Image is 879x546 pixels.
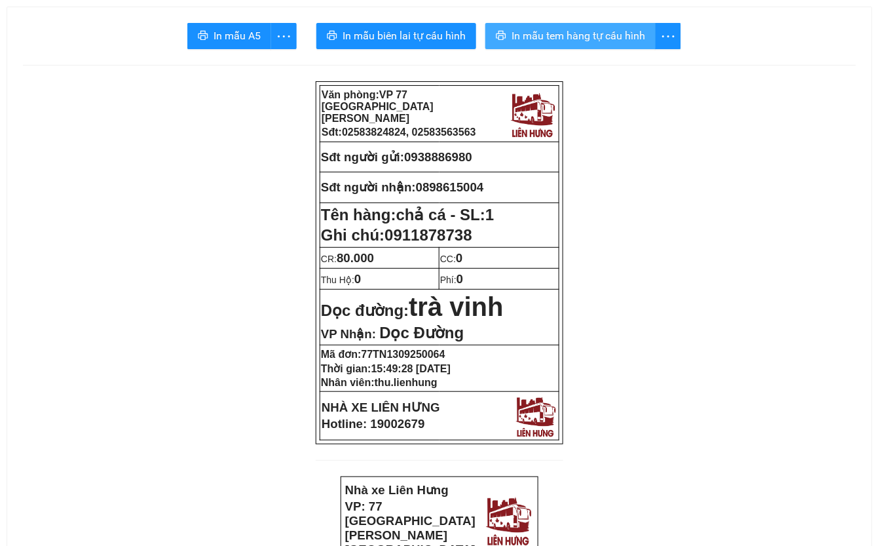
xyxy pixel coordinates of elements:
strong: Văn phòng: [322,89,434,124]
span: In mẫu A5 [214,28,261,44]
span: 0938886980 [404,150,472,164]
span: VP Nhận: [321,327,376,341]
span: 0911878738 [384,226,472,244]
strong: Sđt người gửi: [321,150,404,164]
span: Phí: [440,275,463,285]
strong: Thời gian: [321,363,451,374]
span: printer [327,30,337,43]
span: printer [198,30,208,43]
span: In mẫu tem hàng tự cấu hình [512,28,645,44]
span: printer [496,30,506,43]
img: logo [508,89,557,139]
img: logo [141,16,192,71]
button: printerIn mẫu biên lai tự cấu hình [316,23,476,49]
strong: Sđt người nhận: [321,180,416,194]
button: more [655,23,681,49]
span: Ghi chú: [321,226,472,244]
span: 0898615004 [416,180,484,194]
span: VP 77 [GEOGRAPHIC_DATA][PERSON_NAME] [322,89,434,124]
span: thu.lienhung [375,377,438,388]
strong: Phiếu gửi hàng [54,85,143,99]
strong: VP: 77 [GEOGRAPHIC_DATA][PERSON_NAME][GEOGRAPHIC_DATA] [5,23,135,80]
span: more [656,28,681,45]
span: chả cá - SL: [396,206,495,224]
strong: Hotline: 19002679 [322,417,425,431]
strong: Mã đơn: [321,349,445,360]
strong: Nhà xe Liên Hưng [345,483,449,497]
span: 0 [456,251,462,265]
img: logo [513,393,558,439]
strong: Tên hàng: [321,206,494,224]
span: CR: [321,254,374,264]
span: 0 [354,272,361,286]
span: 0 [457,272,463,286]
button: printerIn mẫu A5 [187,23,271,49]
strong: NHÀ XE LIÊN HƯNG [322,400,440,414]
span: CC: [440,254,463,264]
strong: Nhà xe Liên Hưng [5,7,108,20]
span: Dọc Đường [379,324,464,341]
strong: Dọc đường: [321,302,504,319]
span: trà vinh [409,292,503,321]
span: In mẫu biên lai tự cấu hình [343,28,466,44]
button: printerIn mẫu tem hàng tự cấu hình [485,23,656,49]
span: 80.000 [337,251,374,265]
strong: Nhân viên: [321,377,438,388]
span: 1 [485,206,494,224]
span: 77TN1309250064 [362,349,445,360]
span: 15:49:28 [DATE] [371,363,451,374]
button: more [271,23,297,49]
span: more [271,28,296,45]
strong: Sđt: [322,127,476,138]
span: Thu Hộ: [321,275,361,285]
span: 02583824824, 02583563563 [342,127,476,138]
